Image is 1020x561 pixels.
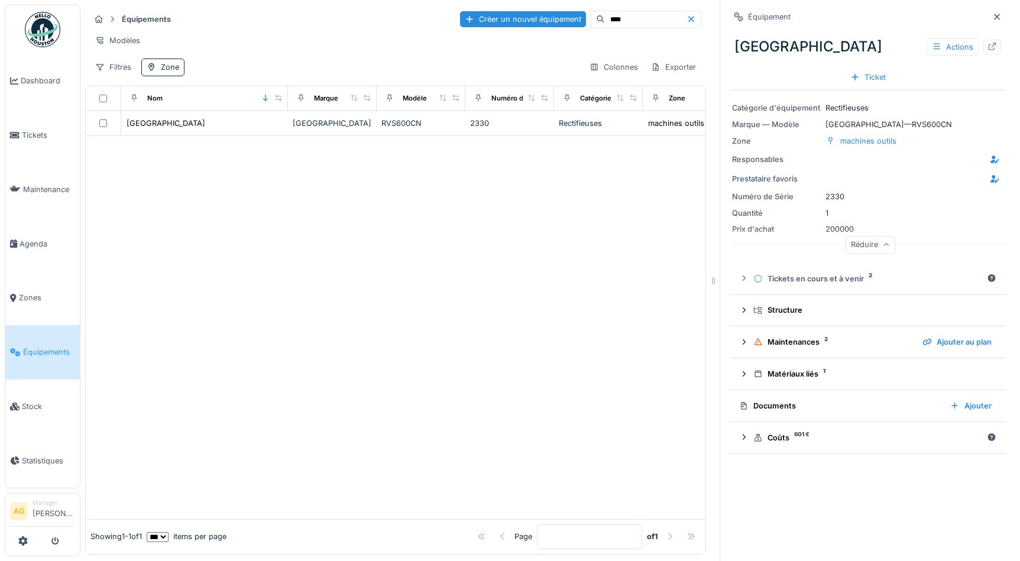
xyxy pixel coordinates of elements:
summary: Structure [734,300,1001,322]
div: Ticket [846,69,891,85]
div: 1 [732,207,1003,219]
span: Stock [22,401,75,412]
div: 2330 [470,118,549,129]
div: Page [514,531,532,542]
span: Agenda [20,238,75,249]
div: items per page [147,531,226,542]
div: Équipement [748,11,791,22]
div: Réduire [846,236,895,254]
div: Catégories d'équipement [580,93,662,103]
summary: Maintenances2Ajouter au plan [734,331,1001,353]
li: [PERSON_NAME] [33,498,75,524]
div: Ajouter au plan [918,334,996,350]
div: Showing 1 - 1 of 1 [90,531,142,542]
div: [GEOGRAPHIC_DATA] [730,31,1006,62]
span: Zones [19,292,75,303]
div: machines outils [840,135,896,147]
div: Coûts [753,432,982,443]
strong: of 1 [647,531,658,542]
div: machines outils [648,118,704,129]
div: [GEOGRAPHIC_DATA] — RVS600CN [732,119,1003,130]
summary: Matériaux liés1 [734,363,1001,385]
div: Prix d'achat [732,223,821,235]
div: Colonnes [584,59,643,76]
div: Tickets en cours et à venir [753,273,982,284]
div: Ajouter [945,398,996,414]
div: Rectifieuses [732,102,1003,114]
a: AG Manager[PERSON_NAME] [10,498,75,527]
a: Dashboard [5,54,80,108]
div: Zone [732,135,821,147]
div: 2330 [732,191,1003,202]
div: Catégorie d'équipement [732,102,821,114]
span: Statistiques [22,455,75,466]
div: Zone [669,93,685,103]
div: Nom [147,93,163,103]
a: Zones [5,271,80,325]
div: [GEOGRAPHIC_DATA] [293,118,372,129]
div: Actions [927,38,979,56]
summary: Coûts601 € [734,427,1001,449]
div: Marque [314,93,338,103]
div: 200000 [732,223,1003,235]
a: Statistiques [5,433,80,488]
div: Matériaux liés [753,368,992,380]
li: AG [10,502,28,520]
a: Agenda [5,216,80,271]
div: Modèles [90,32,145,49]
div: Modèle [403,93,427,103]
div: Prestataire favoris [732,173,821,184]
div: Structure [753,304,992,316]
div: Filtres [90,59,137,76]
div: Documents [739,400,941,411]
div: Marque — Modèle [732,119,821,130]
summary: Tickets en cours et à venir2 [734,268,1001,290]
a: Équipements [5,325,80,380]
a: Maintenance [5,163,80,217]
div: Manager [33,498,75,507]
img: Badge_color-CXgf-gQk.svg [25,12,60,47]
div: [GEOGRAPHIC_DATA] [127,118,205,129]
div: Numéro de Série [732,191,821,202]
div: Responsables [732,154,821,165]
div: Maintenances [753,336,913,348]
span: Maintenance [23,184,75,195]
div: Zone [161,61,179,73]
a: Tickets [5,108,80,163]
div: Exporter [646,59,701,76]
a: Stock [5,380,80,434]
div: RVS600CN [381,118,461,129]
span: Tickets [22,129,75,141]
div: Créer un nouvel équipement [460,11,586,27]
strong: Équipements [117,14,176,25]
div: Numéro de Série [491,93,546,103]
div: Rectifieuses [559,118,638,129]
span: Équipements [23,346,75,358]
div: Quantité [732,207,821,219]
span: Dashboard [21,75,75,86]
summary: DocumentsAjouter [734,395,1001,417]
